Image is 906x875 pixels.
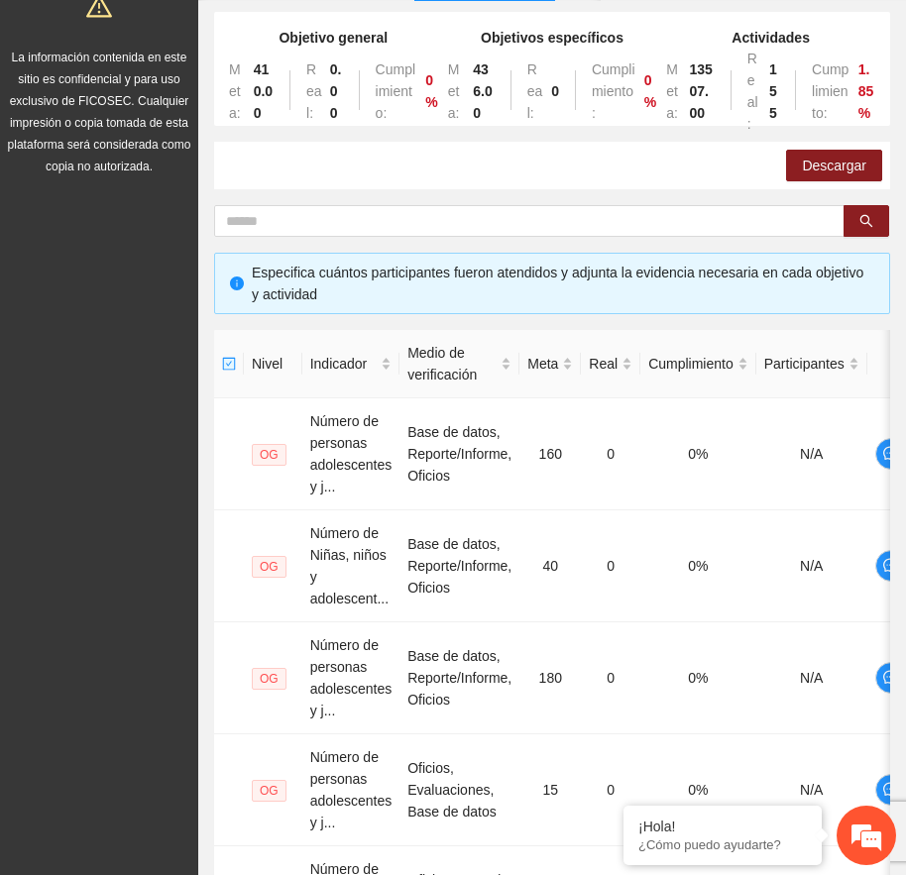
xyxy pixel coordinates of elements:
[448,61,460,121] span: Meta:
[640,734,756,846] td: 0%
[399,330,519,398] th: Medio de verificación
[581,734,640,846] td: 0
[648,353,734,375] span: Cumplimiento
[399,398,519,510] td: Base de datos, Reporte/Informe, Oficios
[769,61,777,121] strong: 155
[527,353,558,375] span: Meta
[592,61,635,121] span: Cumplimiento:
[254,61,273,121] strong: 410.00
[764,353,845,375] span: Participantes
[638,819,807,834] div: ¡Hola!
[310,525,389,606] span: Número de Niñas, niños y adolescent...
[103,101,333,127] div: Chatee con nosotros ahora
[756,510,867,622] td: N/A
[802,155,866,176] span: Descargar
[527,61,543,121] span: Real:
[230,276,244,290] span: info-circle
[473,61,492,121] strong: 436.00
[425,72,437,110] strong: 0 %
[581,398,640,510] td: 0
[812,61,849,121] span: Cumplimiento:
[407,342,497,385] span: Medio de verificación
[756,622,867,734] td: N/A
[638,837,807,852] p: ¿Cómo puedo ayudarte?
[786,150,882,181] button: Descargar
[640,622,756,734] td: 0%
[115,265,274,465] span: Estamos en línea.
[399,622,519,734] td: Base de datos, Reporte/Informe, Oficios
[399,510,519,622] td: Base de datos, Reporte/Informe, Oficios
[229,61,241,121] span: Meta:
[858,61,874,121] strong: 1.85 %
[252,556,286,578] span: OG
[306,61,322,121] span: Real:
[310,749,393,830] span: Número de personas adolescentes y j...
[310,413,393,494] span: Número de personas adolescentes y j...
[325,10,373,57] div: Minimizar ventana de chat en vivo
[279,30,388,46] strong: Objetivo general
[756,330,867,398] th: Participantes
[376,61,415,121] span: Cumplimiento:
[551,83,559,99] strong: 0
[252,780,286,802] span: OG
[519,734,581,846] td: 15
[644,72,656,110] strong: 0 %
[222,357,236,371] span: check-square
[519,622,581,734] td: 180
[640,398,756,510] td: 0%
[330,61,342,121] strong: 0.00
[252,444,286,466] span: OG
[747,51,758,132] span: Real:
[732,30,810,46] strong: Actividades
[519,510,581,622] td: 40
[519,398,581,510] td: 160
[244,330,302,398] th: Nivel
[756,398,867,510] td: N/A
[689,61,712,121] strong: 13507.00
[640,510,756,622] td: 0%
[859,214,873,230] span: search
[666,61,678,121] span: Meta:
[640,330,756,398] th: Cumplimiento
[581,510,640,622] td: 0
[302,330,400,398] th: Indicador
[252,668,286,690] span: OG
[310,353,378,375] span: Indicador
[10,541,378,610] textarea: Escriba su mensaje y pulse “Intro”
[8,51,191,173] span: La información contenida en este sitio es confidencial y para uso exclusivo de FICOSEC. Cualquier...
[519,330,581,398] th: Meta
[481,30,623,46] strong: Objetivos específicos
[581,330,640,398] th: Real
[252,262,874,305] div: Especifica cuántos participantes fueron atendidos y adjunta la evidencia necesaria en cada objeti...
[581,622,640,734] td: 0
[310,637,393,718] span: Número de personas adolescentes y j...
[399,734,519,846] td: Oficios, Evaluaciones, Base de datos
[756,734,867,846] td: N/A
[589,353,618,375] span: Real
[844,205,889,237] button: search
